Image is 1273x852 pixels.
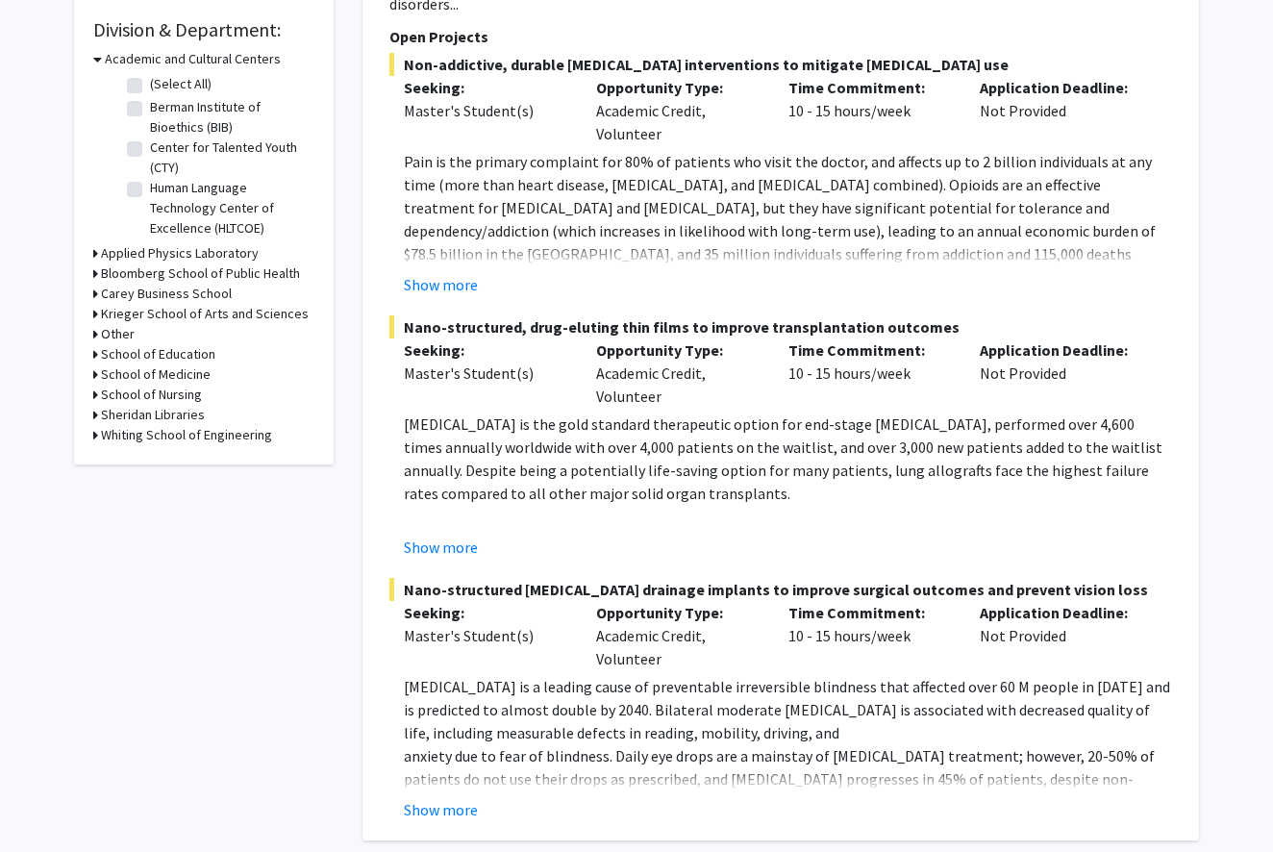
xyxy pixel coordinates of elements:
[582,338,774,408] div: Academic Credit, Volunteer
[101,344,215,364] h3: School of Education
[404,76,567,99] p: Seeking:
[101,425,272,445] h3: Whiting School of Engineering
[596,338,760,362] p: Opportunity Type:
[105,49,281,69] h3: Academic and Cultural Centers
[788,338,952,362] p: Time Commitment:
[101,324,135,344] h3: Other
[101,284,232,304] h3: Carey Business School
[404,99,567,122] div: Master's Student(s)
[93,18,314,41] h2: Division & Department:
[404,413,1172,505] p: [MEDICAL_DATA] is the gold standard therapeutic option for end-stage [MEDICAL_DATA], performed ov...
[389,25,1172,48] p: Open Projects
[980,338,1143,362] p: Application Deadline:
[150,97,310,138] label: Berman Institute of Bioethics (BIB)
[596,601,760,624] p: Opportunity Type:
[101,364,211,385] h3: School of Medicine
[404,624,567,647] div: Master's Student(s)
[965,76,1158,145] div: Not Provided
[980,601,1143,624] p: Application Deadline:
[965,601,1158,670] div: Not Provided
[389,578,1172,601] span: Nano-structured [MEDICAL_DATA] drainage implants to improve surgical outcomes and prevent vision ...
[389,53,1172,76] span: Non-addictive, durable [MEDICAL_DATA] interventions to mitigate [MEDICAL_DATA] use
[596,76,760,99] p: Opportunity Type:
[788,76,952,99] p: Time Commitment:
[150,138,310,178] label: Center for Talented Youth (CTY)
[404,362,567,385] div: Master's Student(s)
[101,405,205,425] h3: Sheridan Libraries
[582,76,774,145] div: Academic Credit, Volunteer
[788,601,952,624] p: Time Commitment:
[14,765,82,838] iframe: Chat
[774,601,966,670] div: 10 - 15 hours/week
[404,150,1172,312] p: Pain is the primary complaint for 80% of patients who visit the doctor, and affects up to 2 billi...
[404,798,478,821] button: Show more
[404,338,567,362] p: Seeking:
[404,601,567,624] p: Seeking:
[101,243,259,263] h3: Applied Physics Laboratory
[389,315,1172,338] span: Nano-structured, drug-eluting thin films to improve transplantation outcomes
[101,263,300,284] h3: Bloomberg School of Public Health
[404,536,478,559] button: Show more
[980,76,1143,99] p: Application Deadline:
[150,74,212,94] label: (Select All)
[150,178,310,238] label: Human Language Technology Center of Excellence (HLTCOE)
[404,675,1172,744] p: [MEDICAL_DATA] is a leading cause of preventable irreversible blindness that affected over 60 M p...
[101,385,202,405] h3: School of Nursing
[101,304,309,324] h3: Krieger School of Arts and Sciences
[774,338,966,408] div: 10 - 15 hours/week
[965,338,1158,408] div: Not Provided
[582,601,774,670] div: Academic Credit, Volunteer
[774,76,966,145] div: 10 - 15 hours/week
[404,273,478,296] button: Show more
